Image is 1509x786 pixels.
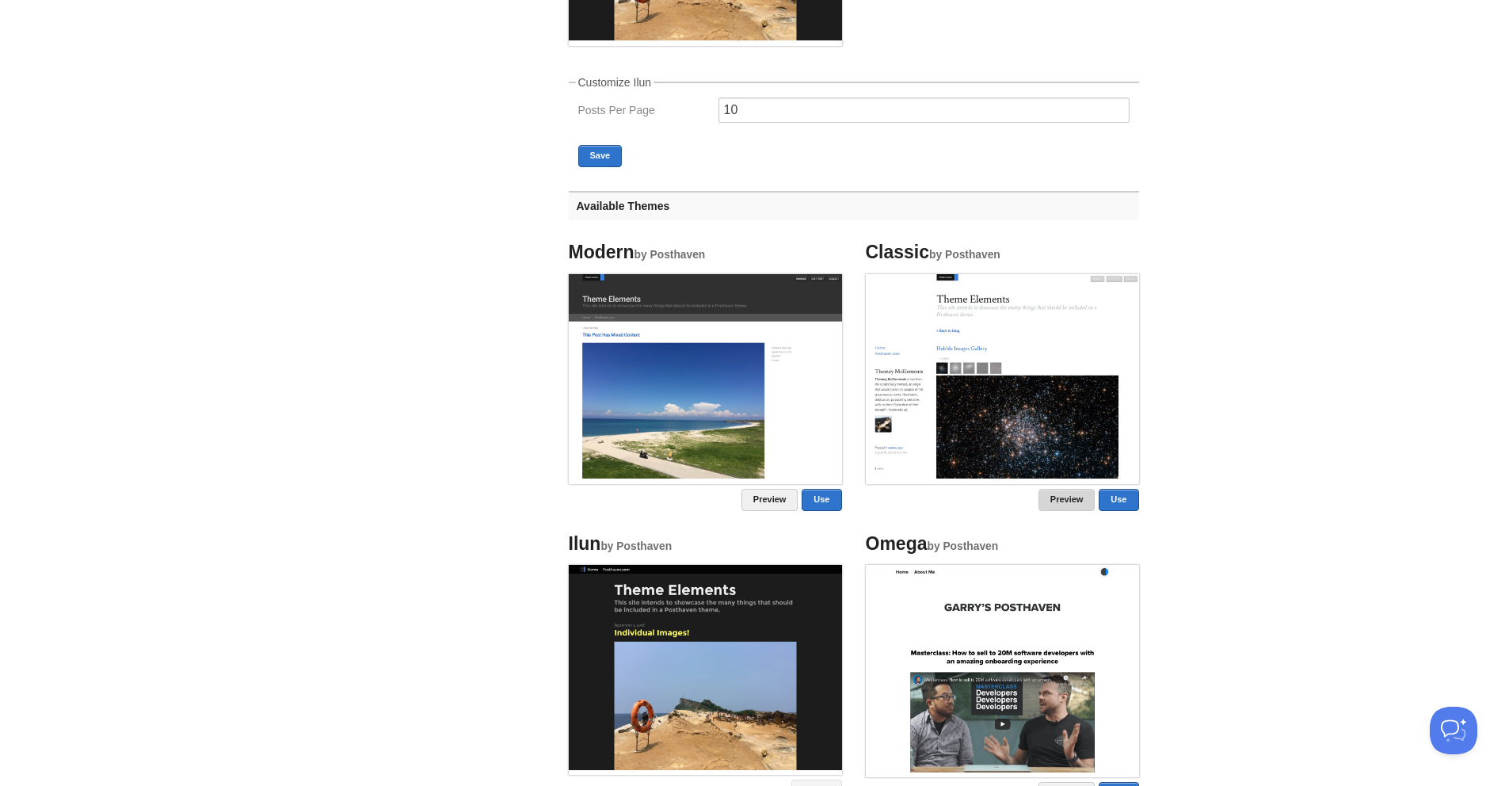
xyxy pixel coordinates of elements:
[802,489,841,511] a: Use
[1038,489,1096,511] a: Preview
[569,565,842,770] img: Screenshot
[569,191,1139,220] h3: Available Themes
[866,242,1139,262] h4: Classic
[634,249,706,261] small: by Posthaven
[576,77,654,88] legend: Customize Ilun
[569,534,842,554] h4: Ilun
[578,105,709,120] label: Posts Per Page
[866,565,1139,773] img: Screenshot
[569,242,842,262] h4: Modern
[741,489,798,511] a: Preview
[927,540,998,552] small: by Posthaven
[1430,707,1477,754] iframe: Help Scout Beacon - Open
[866,274,1139,479] img: Screenshot
[929,249,1000,261] small: by Posthaven
[569,274,842,479] img: Screenshot
[578,145,623,167] button: Save
[866,534,1139,554] h4: Omega
[600,540,672,552] small: by Posthaven
[1099,489,1138,511] a: Use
